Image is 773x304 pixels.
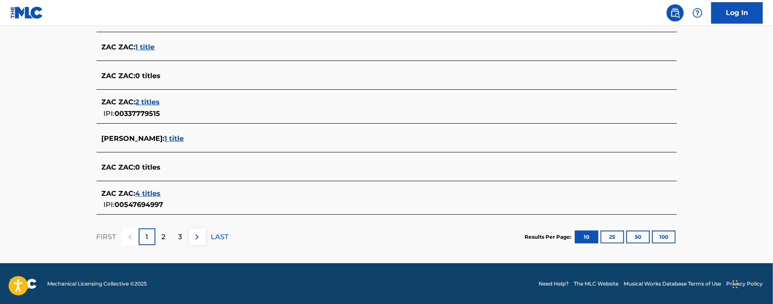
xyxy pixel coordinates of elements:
span: 1 title [136,43,155,51]
a: Public Search [667,4,684,21]
span: ZAC ZAC : [102,98,136,106]
p: FIRST [97,232,116,242]
p: 1 [146,232,148,242]
p: Results Per Page: [525,233,574,241]
span: 4 titles [136,189,161,198]
span: ZAC ZAC : [102,163,136,171]
span: Mechanical Licensing Collective © 2025 [47,280,147,288]
a: The MLC Website [574,280,618,288]
span: 1 title [165,134,184,143]
img: help [692,8,703,18]
span: 00337779515 [115,109,161,118]
a: Log In [711,2,763,24]
div: Drag [733,271,738,297]
iframe: Chat Widget [730,263,773,304]
a: Need Help? [539,280,569,288]
img: right [192,232,202,242]
a: Musical Works Database Terms of Use [624,280,721,288]
div: Help [689,4,706,21]
span: 00547694997 [115,201,164,209]
span: 0 titles [136,163,161,171]
button: 100 [652,231,676,243]
span: ZAC ZAC : [102,43,136,51]
span: 2 titles [136,98,160,106]
span: IPI: [104,109,115,118]
span: ZAC ZAC : [102,72,136,80]
img: search [670,8,680,18]
button: 25 [600,231,624,243]
span: 0 titles [136,72,161,80]
p: LAST [211,232,229,242]
button: 10 [575,231,598,243]
span: IPI: [104,201,115,209]
img: MLC Logo [10,6,43,19]
span: [PERSON_NAME] : [102,134,165,143]
img: logo [10,279,37,289]
a: Privacy Policy [726,280,763,288]
button: 50 [626,231,650,243]
span: ZAC ZAC : [102,189,136,198]
p: 2 [162,232,166,242]
p: 3 [179,232,182,242]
